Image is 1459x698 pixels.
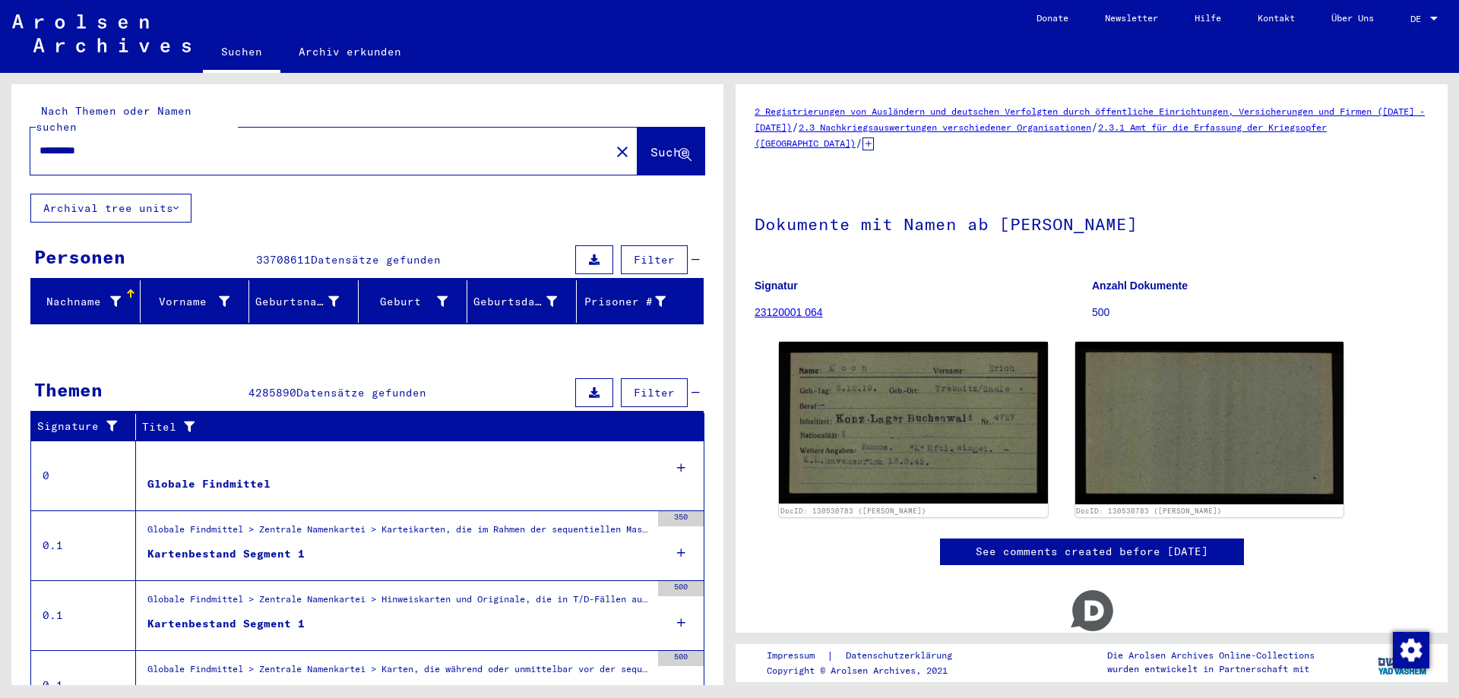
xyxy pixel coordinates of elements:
[37,415,139,439] div: Signature
[30,194,191,223] button: Archival tree units
[1091,120,1098,134] span: /
[147,476,271,492] div: Globale Findmittel
[359,280,468,323] mat-header-cell: Geburt‏
[31,441,136,510] td: 0
[147,592,650,614] div: Globale Findmittel > Zentrale Namenkartei > Hinweiskarten und Originale, die in T/D-Fällen aufgef...
[311,253,441,267] span: Datensätze gefunden
[856,136,862,150] span: /
[31,510,136,580] td: 0.1
[1410,14,1427,24] span: DE
[767,648,827,664] a: Impressum
[34,243,125,270] div: Personen
[1075,342,1344,505] img: 002.jpg
[658,581,704,596] div: 500
[249,280,359,323] mat-header-cell: Geburtsname
[296,386,426,400] span: Datensätze gefunden
[755,189,1429,256] h1: Dokumente mit Namen ab [PERSON_NAME]
[365,289,467,314] div: Geburt‏
[577,280,704,323] mat-header-cell: Prisoner #
[1375,643,1432,681] img: yv_logo.png
[31,580,136,650] td: 0.1
[1393,632,1429,668] img: Zustimmung ändern
[147,523,650,544] div: Globale Findmittel > Zentrale Namenkartei > Karteikarten, die im Rahmen der sequentiellen Massend...
[1092,305,1429,321] p: 500
[638,128,704,175] button: Suche
[147,662,650,684] div: Globale Findmittel > Zentrale Namenkartei > Karten, die während oder unmittelbar vor der sequenti...
[607,136,638,166] button: Clear
[203,33,280,73] a: Suchen
[583,294,666,310] div: Prisoner #
[142,419,674,435] div: Titel
[1107,649,1315,662] p: Die Arolsen Archives Online-Collections
[365,294,448,310] div: Geburt‏
[467,280,577,323] mat-header-cell: Geburtsdatum
[31,280,141,323] mat-header-cell: Nachname
[634,253,675,267] span: Filter
[621,378,688,407] button: Filter
[780,507,926,515] a: DocID: 130530783 ([PERSON_NAME])
[634,386,675,400] span: Filter
[755,106,1425,133] a: 2 Registrierungen von Ausländern und deutschen Verfolgten durch öffentliche Einrichtungen, Versic...
[147,546,305,562] div: Kartenbestand Segment 1
[1092,280,1188,292] b: Anzahl Dokumente
[141,280,250,323] mat-header-cell: Vorname
[1107,662,1315,676] p: wurden entwickelt in Partnerschaft mit
[147,289,249,314] div: Vorname
[147,616,305,632] div: Kartenbestand Segment 1
[473,289,576,314] div: Geburtsdatum
[976,544,1208,560] a: See comments created before [DATE]
[834,648,970,664] a: Datenschutzerklärung
[142,415,689,439] div: Titel
[36,104,191,134] mat-label: Nach Themen oder Namen suchen
[37,294,121,310] div: Nachname
[34,376,103,403] div: Themen
[255,289,358,314] div: Geburtsname
[779,342,1048,504] img: 001.jpg
[473,294,557,310] div: Geburtsdatum
[767,664,970,677] p: Copyright © Arolsen Archives, 2021
[613,143,631,161] mat-icon: close
[280,33,419,70] a: Archiv erkunden
[583,289,685,314] div: Prisoner #
[621,245,688,274] button: Filter
[256,253,311,267] span: 33708611
[255,294,339,310] div: Geburtsname
[650,144,688,159] span: Suche
[658,511,704,526] div: 350
[37,289,140,314] div: Nachname
[1076,507,1222,515] a: DocID: 130530783 ([PERSON_NAME])
[755,280,798,292] b: Signatur
[147,294,230,310] div: Vorname
[767,648,970,664] div: |
[799,122,1091,133] a: 2.3 Nachkriegsauswertungen verschiedener Organisationen
[792,120,799,134] span: /
[37,418,124,434] div: Signature
[248,386,296,400] span: 4285890
[755,306,823,318] a: 23120001 064
[658,651,704,666] div: 500
[12,14,191,52] img: Arolsen_neg.svg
